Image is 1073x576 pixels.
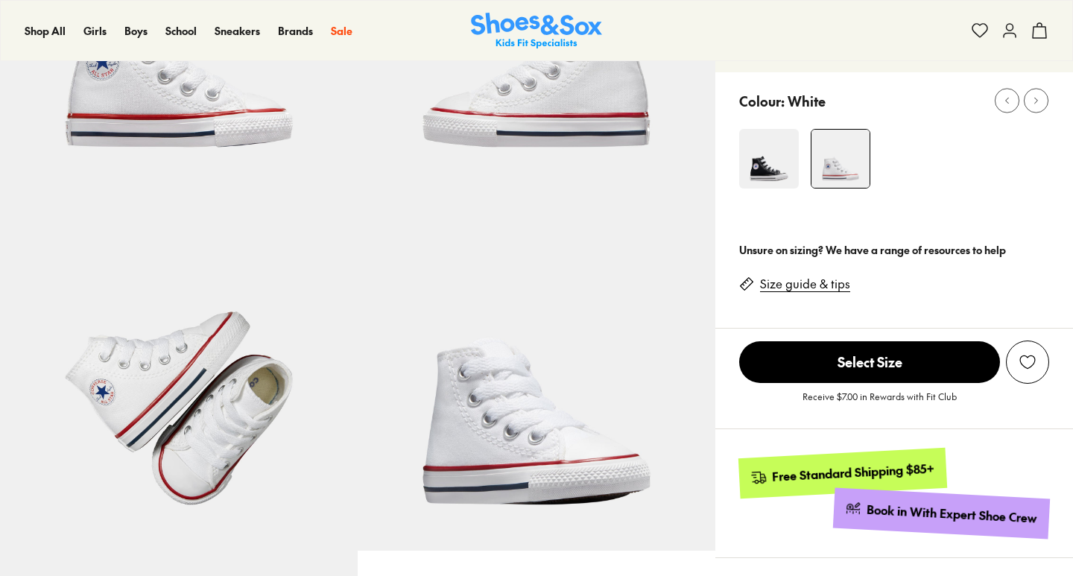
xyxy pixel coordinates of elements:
[165,23,197,38] span: School
[760,276,850,292] a: Size guide & tips
[739,242,1049,258] div: Unsure on sizing? We have a range of resources to help
[83,23,107,39] a: Girls
[124,23,148,39] a: Boys
[739,129,799,189] img: 4-101189_1
[1006,341,1049,384] button: Add to Wishlist
[739,341,1000,383] span: Select Size
[25,23,66,38] span: Shop All
[165,23,197,39] a: School
[788,91,826,111] p: White
[739,91,785,111] p: Colour:
[471,13,602,49] img: SNS_Logo_Responsive.svg
[215,23,260,39] a: Sneakers
[803,390,957,417] p: Receive $7.00 in Rewards with Fit Club
[124,23,148,38] span: Boys
[739,341,1000,384] button: Select Size
[867,501,1038,527] div: Book in With Expert Shoe Crew
[738,448,947,499] a: Free Standard Shipping $85+
[358,193,715,551] img: 7-101188_1
[278,23,313,38] span: Brands
[833,487,1050,539] a: Book in With Expert Shoe Crew
[215,23,260,38] span: Sneakers
[278,23,313,39] a: Brands
[811,130,870,188] img: 4-101185_1
[772,460,935,484] div: Free Standard Shipping $85+
[83,23,107,38] span: Girls
[331,23,352,38] span: Sale
[471,13,602,49] a: Shoes & Sox
[331,23,352,39] a: Sale
[25,23,66,39] a: Shop All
